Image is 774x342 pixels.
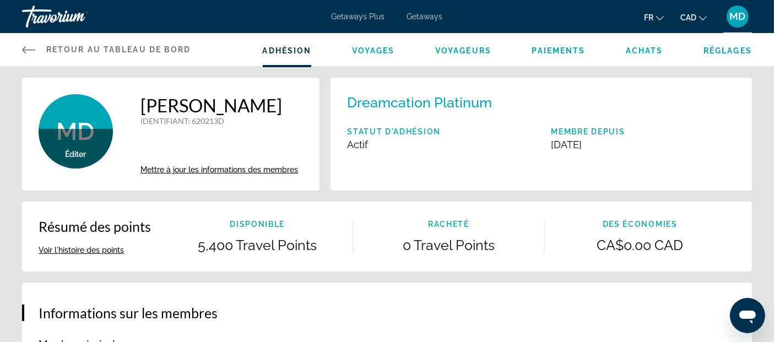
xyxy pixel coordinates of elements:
[140,165,298,174] a: Mettre à jour les informations des membres
[551,139,625,150] p: [DATE]
[680,9,707,25] button: Change currency
[140,116,188,126] span: IDENTIFIANT
[730,298,765,333] iframe: Button to launch messaging window
[644,13,653,22] span: fr
[162,237,353,253] p: 5,400 Travel Points
[353,237,544,253] p: 0 Travel Points
[263,46,312,55] a: Adhésion
[352,46,395,55] a: Voyages
[140,94,298,116] h1: [PERSON_NAME]
[347,127,441,136] p: Statut d'adhésion
[551,127,625,136] p: Membre depuis
[545,237,735,253] p: CA$0.00 CAD
[39,245,124,255] button: Voir l'histoire des points
[435,46,491,55] a: Voyageurs
[680,13,696,22] span: CAD
[644,9,664,25] button: Change language
[332,12,385,21] a: Getaways Plus
[532,46,586,55] a: Paiements
[22,33,191,66] a: Retour au tableau de bord
[407,12,443,21] a: Getaways
[162,220,353,229] p: Disponible
[66,150,86,159] span: Éditer
[140,116,298,126] p: : 620213D
[347,94,492,111] p: Dreamcation Platinum
[626,46,663,55] a: Achats
[347,139,441,150] p: Actif
[39,305,735,321] h3: Informations sur les membres
[22,2,132,31] a: Travorium
[730,11,746,22] span: MD
[46,45,191,54] span: Retour au tableau de bord
[703,46,752,55] a: Réglages
[353,220,544,229] p: Racheté
[66,149,86,159] button: Éditer
[723,5,752,28] button: User Menu
[57,117,95,146] span: MD
[39,218,151,235] p: Résumé des points
[545,220,735,229] p: Des économies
